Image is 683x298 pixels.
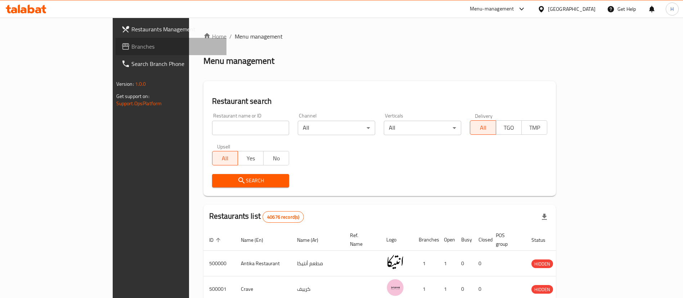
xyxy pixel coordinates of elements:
button: Search [212,174,289,187]
span: Search Branch Phone [131,59,221,68]
span: Restaurants Management [131,25,221,34]
td: Antika Restaurant [235,251,291,276]
span: Yes [241,153,261,164]
div: Total records count [262,211,304,223]
span: Name (Ar) [297,236,328,244]
button: TMP [521,120,547,135]
label: Upsell [217,144,230,149]
span: HIDDEN [531,260,553,268]
button: All [470,120,496,135]
span: Ref. Name [350,231,372,248]
div: [GEOGRAPHIC_DATA] [548,5,596,13]
th: Open [438,229,455,251]
div: Menu-management [470,5,514,13]
a: Restaurants Management [116,21,227,38]
span: H [670,5,674,13]
a: Support.OpsPlatform [116,99,162,108]
button: TGO [496,120,522,135]
h2: Menu management [203,55,274,67]
span: All [473,123,493,133]
a: Branches [116,38,227,55]
div: All [384,121,461,135]
span: All [215,153,235,164]
input: Search for restaurant name or ID.. [212,121,289,135]
td: 0 [473,251,490,276]
span: No [266,153,286,164]
nav: breadcrumb [203,32,556,41]
td: مطعم أنتيكا [291,251,344,276]
button: All [212,151,238,165]
th: Branches [413,229,438,251]
label: Delivery [475,113,493,118]
div: All [298,121,375,135]
span: ID [209,236,223,244]
td: 1 [438,251,455,276]
th: Busy [455,229,473,251]
h2: Restaurant search [212,96,548,107]
li: / [229,32,232,41]
span: Status [531,236,555,244]
div: HIDDEN [531,259,553,268]
span: Branches [131,42,221,51]
th: Closed [473,229,490,251]
span: HIDDEN [531,285,553,294]
span: TGO [499,123,519,133]
span: Name (En) [241,236,273,244]
img: Crave [386,279,404,297]
span: Version: [116,79,134,89]
div: Export file [536,208,553,226]
span: Get support on: [116,92,149,101]
th: Logo [381,229,413,251]
span: TMP [525,123,544,133]
img: Antika Restaurant [386,253,404,271]
span: 1.0.0 [135,79,146,89]
span: POS group [496,231,517,248]
h2: Restaurants list [209,211,304,223]
a: Search Branch Phone [116,55,227,72]
span: 40676 record(s) [263,214,304,221]
button: No [263,151,289,165]
td: 1 [413,251,438,276]
span: Search [218,176,284,185]
button: Yes [238,151,264,165]
span: Menu management [235,32,283,41]
td: 0 [455,251,473,276]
